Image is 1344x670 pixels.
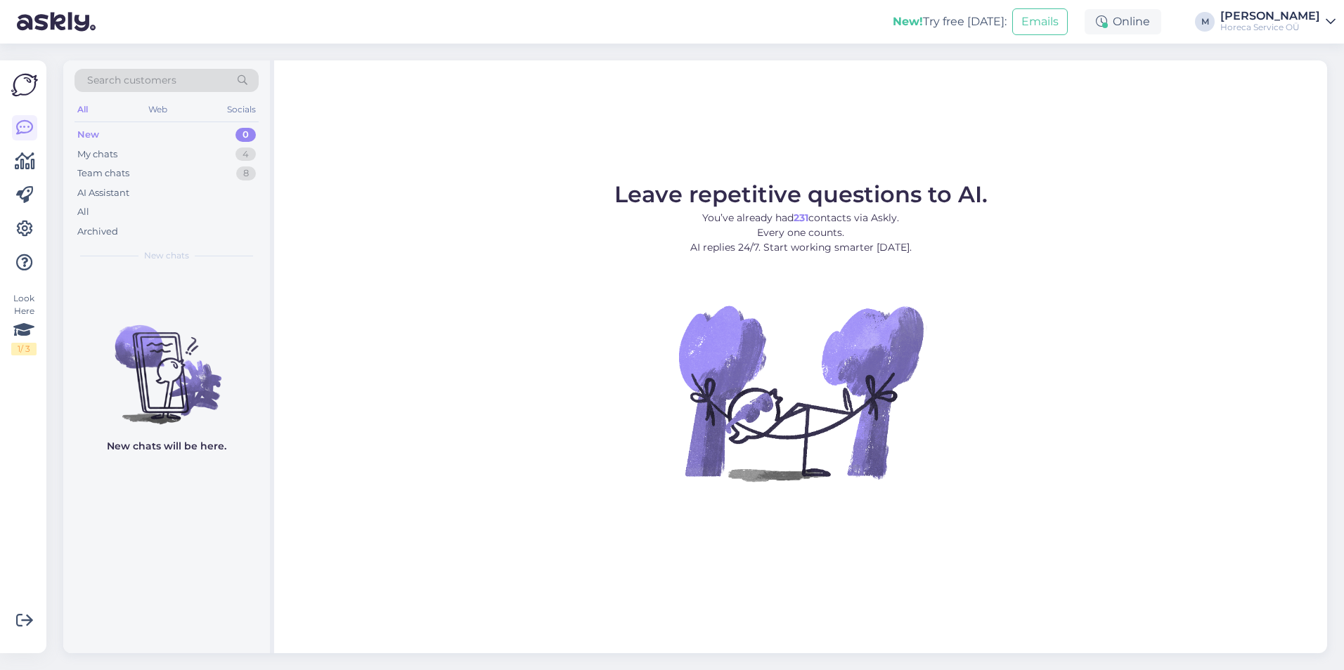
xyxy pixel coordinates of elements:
b: New! [893,15,923,28]
div: Try free [DATE]: [893,13,1007,30]
div: Archived [77,225,118,239]
p: New chats will be here. [107,439,226,454]
div: 8 [236,166,256,180]
div: Web [146,100,170,119]
p: You’ve already had contacts via Askly. Every one counts. AI replies 24/7. Start working smarter [... [614,211,988,255]
div: New [77,128,99,142]
img: Askly Logo [11,72,38,98]
div: All [75,100,91,119]
div: 0 [235,128,256,142]
a: [PERSON_NAME]Horeca Service OÜ [1220,11,1336,33]
div: 4 [235,147,256,162]
div: Socials [224,100,259,119]
div: Online [1085,9,1161,34]
span: New chats [144,249,189,262]
div: My chats [77,147,117,162]
div: All [77,205,89,219]
span: Search customers [87,73,176,88]
span: Leave repetitive questions to AI. [614,180,988,208]
div: M [1195,12,1215,32]
b: 231 [794,211,808,224]
div: AI Assistant [77,186,129,200]
div: Team chats [77,166,129,180]
img: No chats [63,300,270,426]
div: Look Here [11,292,37,355]
div: Horeca Service OÜ [1220,22,1320,33]
div: [PERSON_NAME] [1220,11,1320,22]
div: 1 / 3 [11,343,37,355]
button: Emails [1012,8,1068,35]
img: No Chat active [674,266,927,519]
